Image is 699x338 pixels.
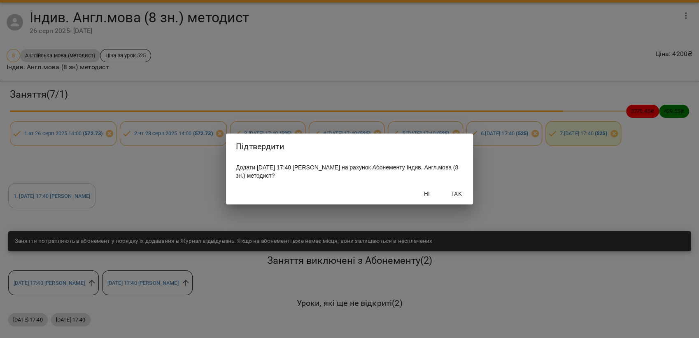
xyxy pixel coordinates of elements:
h2: Підтвердити [236,140,463,153]
div: Додати [DATE] 17:40 [PERSON_NAME] на рахунок Абонементу Індив. Англ.мова (8 зн.) методист? [226,160,473,183]
span: Ні [417,189,437,199]
button: Ні [414,186,440,201]
span: Так [447,189,466,199]
button: Так [443,186,470,201]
